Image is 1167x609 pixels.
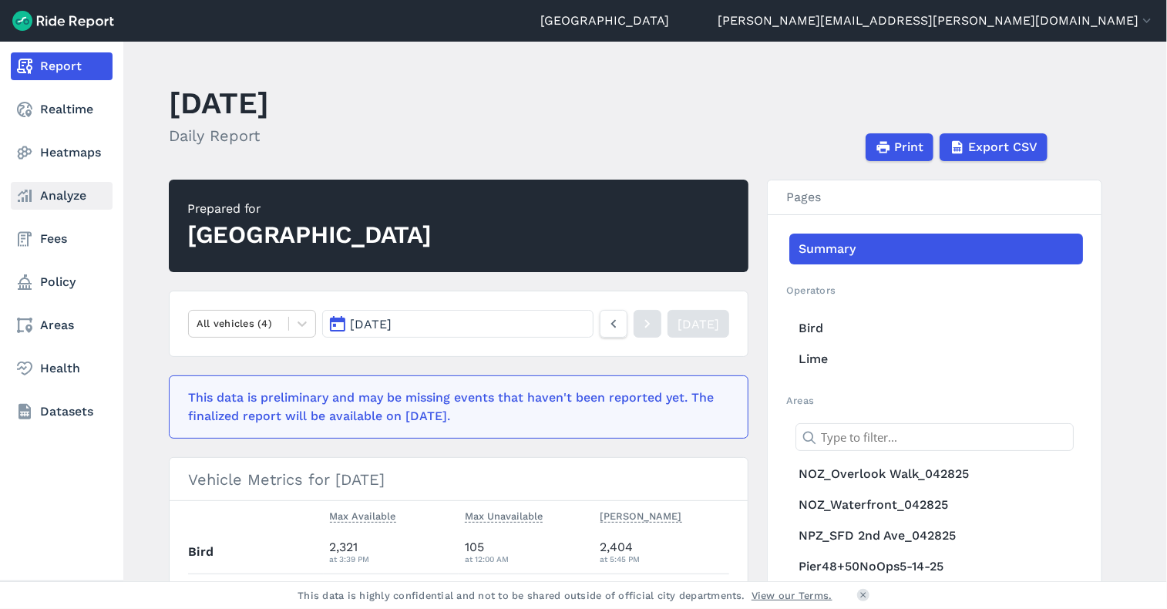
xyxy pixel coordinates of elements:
[187,218,432,252] div: [GEOGRAPHIC_DATA]
[330,538,453,566] div: 2,321
[11,268,113,296] a: Policy
[786,393,1083,408] h2: Areas
[187,200,432,218] div: Prepared for
[752,588,832,603] a: View our Terms.
[11,355,113,382] a: Health
[940,133,1048,161] button: Export CSV
[789,490,1083,520] a: NOZ_Waterfront_042825
[600,581,730,609] div: 13,340
[188,389,720,426] div: This data is preliminary and may be missing events that haven't been reported yet. The finalized ...
[795,423,1074,451] input: Type to filter...
[465,581,588,609] div: 238
[789,313,1083,344] a: Bird
[11,311,113,339] a: Areas
[768,180,1101,215] h3: Pages
[465,552,588,566] div: at 12:00 AM
[11,182,113,210] a: Analyze
[789,344,1083,375] a: Lime
[330,507,396,526] button: Max Available
[789,551,1083,582] a: Pier48+50NoOps5-14-25
[170,458,748,501] h3: Vehicle Metrics for [DATE]
[968,138,1038,156] span: Export CSV
[11,225,113,253] a: Fees
[894,138,923,156] span: Print
[322,310,594,338] button: [DATE]
[169,124,269,147] h2: Daily Report
[789,234,1083,264] a: Summary
[11,398,113,426] a: Datasets
[540,12,669,30] a: [GEOGRAPHIC_DATA]
[668,310,729,338] a: [DATE]
[188,531,324,574] th: Bird
[351,317,392,331] span: [DATE]
[465,538,588,566] div: 105
[465,507,543,526] button: Max Unavailable
[866,133,933,161] button: Print
[600,552,730,566] div: at 5:45 PM
[789,520,1083,551] a: NPZ_SFD 2nd Ave_042825
[465,507,543,523] span: Max Unavailable
[12,11,114,31] img: Ride Report
[330,507,396,523] span: Max Available
[600,538,730,566] div: 2,404
[11,139,113,167] a: Heatmaps
[600,507,682,523] span: [PERSON_NAME]
[786,283,1083,298] h2: Operators
[718,12,1155,30] button: [PERSON_NAME][EMAIL_ADDRESS][PERSON_NAME][DOMAIN_NAME]
[600,507,682,526] button: [PERSON_NAME]
[330,581,453,609] div: 13,225
[330,552,453,566] div: at 3:39 PM
[11,96,113,123] a: Realtime
[789,459,1083,490] a: NOZ_Overlook Walk_042825
[169,82,269,124] h1: [DATE]
[11,52,113,80] a: Report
